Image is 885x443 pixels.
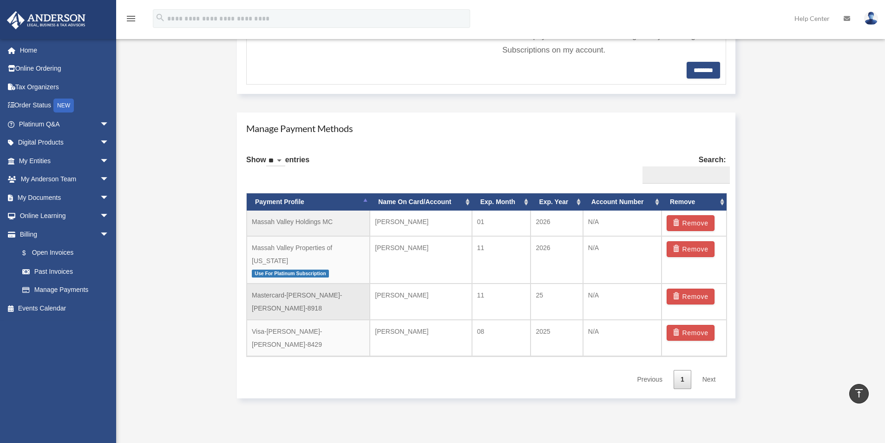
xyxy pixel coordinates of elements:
[493,29,713,57] label: Use this payment method for recurring Infinity Investing Subscriptions on my account.
[583,211,662,236] td: N/A
[531,284,583,320] td: 25
[630,370,669,389] a: Previous
[583,193,662,211] th: Account Number: activate to sort column ascending
[100,115,118,134] span: arrow_drop_down
[472,211,531,236] td: 01
[7,225,123,244] a: Billingarrow_drop_down
[531,320,583,356] td: 2025
[266,156,285,166] select: Showentries
[247,193,370,211] th: Payment Profile: activate to sort column descending
[472,193,531,211] th: Exp. Month: activate to sort column ascending
[667,241,715,257] button: Remove
[864,12,878,25] img: User Pic
[100,170,118,189] span: arrow_drop_down
[472,320,531,356] td: 08
[7,78,123,96] a: Tax Organizers
[472,284,531,320] td: 11
[247,211,370,236] td: Massah Valley Holdings MC
[370,236,472,284] td: [PERSON_NAME]
[7,299,123,317] a: Events Calendar
[7,170,123,189] a: My Anderson Teamarrow_drop_down
[4,11,88,29] img: Anderson Advisors Platinum Portal
[7,41,123,60] a: Home
[247,236,370,284] td: Massah Valley Properties of [US_STATE]
[7,115,123,133] a: Platinum Q&Aarrow_drop_down
[531,211,583,236] td: 2026
[642,166,730,184] input: Search:
[100,133,118,152] span: arrow_drop_down
[531,193,583,211] th: Exp. Year: activate to sort column ascending
[853,388,865,399] i: vertical_align_top
[247,320,370,356] td: Visa-[PERSON_NAME]-[PERSON_NAME]-8429
[662,193,727,211] th: Remove: activate to sort column ascending
[7,207,123,225] a: Online Learningarrow_drop_down
[7,188,123,207] a: My Documentsarrow_drop_down
[7,133,123,152] a: Digital Productsarrow_drop_down
[13,262,123,281] a: Past Invoices
[667,289,715,304] button: Remove
[583,236,662,284] td: N/A
[247,284,370,320] td: Mastercard-[PERSON_NAME]-[PERSON_NAME]-8918
[674,370,691,389] a: 1
[370,284,472,320] td: [PERSON_NAME]
[100,152,118,171] span: arrow_drop_down
[531,236,583,284] td: 2026
[472,236,531,284] td: 11
[370,211,472,236] td: [PERSON_NAME]
[7,60,123,78] a: Online Ordering
[246,153,309,176] label: Show entries
[155,13,165,23] i: search
[849,384,869,403] a: vertical_align_top
[667,325,715,341] button: Remove
[695,370,723,389] a: Next
[100,207,118,226] span: arrow_drop_down
[53,99,74,112] div: NEW
[370,193,472,211] th: Name On Card/Account: activate to sort column ascending
[7,96,123,115] a: Order StatusNEW
[370,320,472,356] td: [PERSON_NAME]
[125,16,137,24] a: menu
[583,284,662,320] td: N/A
[7,152,123,170] a: My Entitiesarrow_drop_down
[13,244,123,263] a: $Open Invoices
[13,281,118,299] a: Manage Payments
[252,270,329,278] span: Use For Platinum Subscription
[100,188,118,207] span: arrow_drop_down
[667,215,715,231] button: Remove
[125,13,137,24] i: menu
[639,153,726,184] label: Search:
[100,225,118,244] span: arrow_drop_down
[27,247,32,259] span: $
[246,122,726,135] h4: Manage Payment Methods
[583,320,662,356] td: N/A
